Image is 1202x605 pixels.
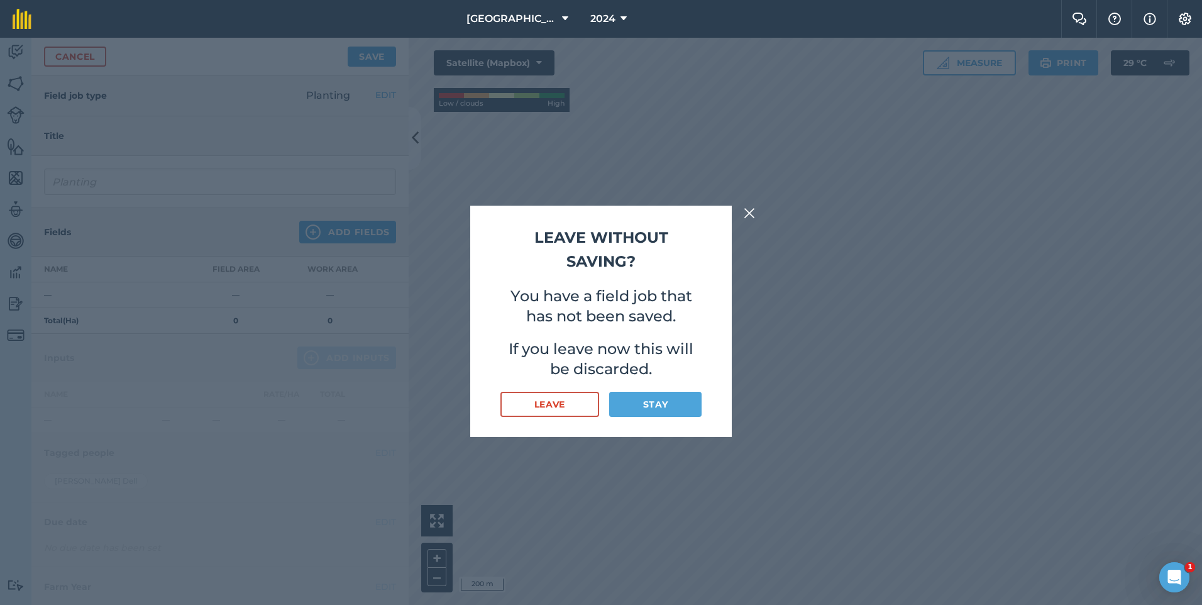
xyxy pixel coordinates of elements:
span: 2024 [590,11,615,26]
img: A question mark icon [1107,13,1122,25]
img: Two speech bubbles overlapping with the left bubble in the forefront [1072,13,1087,25]
img: fieldmargin Logo [13,9,31,29]
span: [GEOGRAPHIC_DATA][PERSON_NAME] [466,11,557,26]
img: svg+xml;base64,PHN2ZyB4bWxucz0iaHR0cDovL3d3dy53My5vcmcvMjAwMC9zdmciIHdpZHRoPSIyMiIgaGVpZ2h0PSIzMC... [744,206,755,221]
img: svg+xml;base64,PHN2ZyB4bWxucz0iaHR0cDovL3d3dy53My5vcmcvMjAwMC9zdmciIHdpZHRoPSIxNyIgaGVpZ2h0PSIxNy... [1144,11,1156,26]
button: Stay [609,392,702,417]
p: If you leave now this will be discarded. [500,339,702,379]
img: A cog icon [1177,13,1193,25]
p: You have a field job that has not been saved. [500,286,702,326]
button: Leave [500,392,599,417]
h2: Leave without saving? [500,226,702,274]
span: 1 [1185,562,1195,572]
iframe: Intercom live chat [1159,562,1189,592]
